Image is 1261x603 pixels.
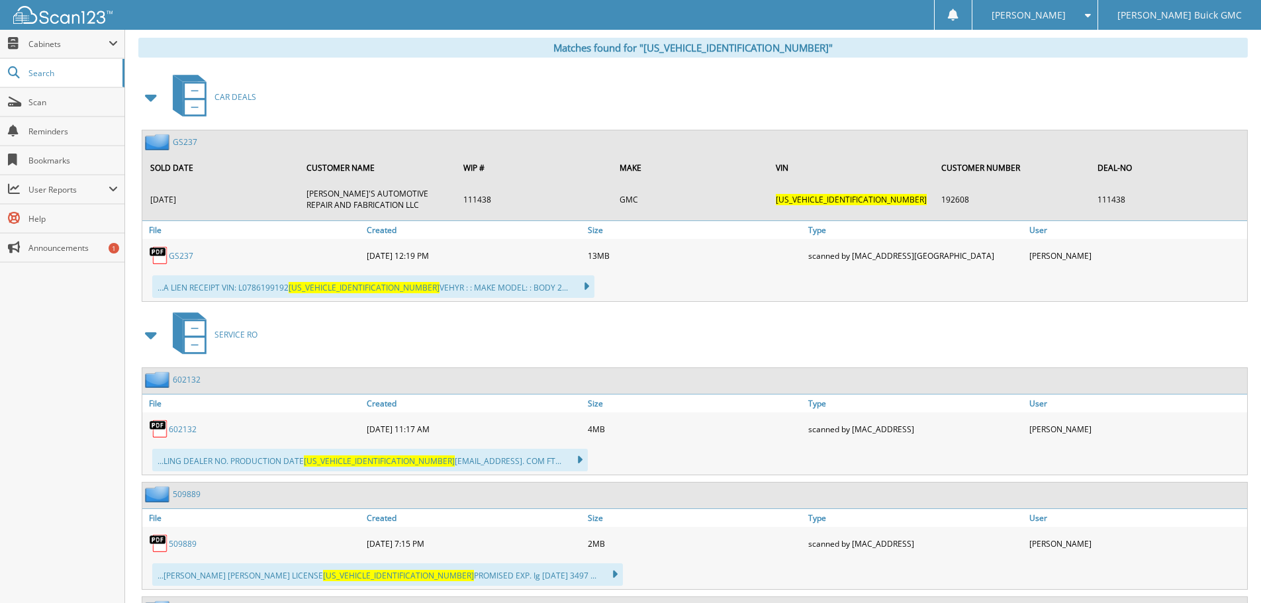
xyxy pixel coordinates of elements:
span: Cabinets [28,38,109,50]
span: [US_VEHICLE_IDENTIFICATION_NUMBER] [323,570,474,581]
div: scanned by [MAC_ADDRESS] [805,530,1026,557]
span: Reminders [28,126,118,137]
iframe: Chat Widget [1195,539,1261,603]
a: GS237 [173,136,197,148]
td: 111438 [1091,183,1246,216]
div: ...A LIEN RECEIPT VIN: L0786199192 VEHYR : : MAKE MODEL: : BODY 2... [152,275,594,298]
th: CUSTOMER NAME [300,154,455,181]
a: File [142,509,363,527]
a: Type [805,394,1026,412]
img: folder2.png [145,134,173,150]
a: User [1026,509,1247,527]
th: DEAL-NO [1091,154,1246,181]
div: scanned by [MAC_ADDRESS][GEOGRAPHIC_DATA] [805,242,1026,269]
a: 602132 [169,424,197,435]
a: Type [805,221,1026,239]
td: 192608 [935,183,1090,216]
img: folder2.png [145,371,173,388]
div: ...LING DEALER NO. PRODUCTION DATE [EMAIL_ADDRESS]. COM FT... [152,449,588,471]
div: [DATE] 11:17 AM [363,416,584,442]
span: CAR DEALS [214,91,256,103]
th: VIN [769,154,933,181]
div: 2MB [584,530,806,557]
span: Bookmarks [28,155,118,166]
div: [DATE] 7:15 PM [363,530,584,557]
div: scanned by [MAC_ADDRESS] [805,416,1026,442]
span: SERVICE RO [214,329,257,340]
a: User [1026,394,1247,412]
a: Size [584,509,806,527]
span: Help [28,213,118,224]
th: SOLD DATE [144,154,299,181]
span: [US_VEHICLE_IDENTIFICATION_NUMBER] [289,282,440,293]
td: GMC [613,183,768,216]
a: Created [363,221,584,239]
a: GS237 [169,250,193,261]
a: Created [363,394,584,412]
span: [US_VEHICLE_IDENTIFICATION_NUMBER] [776,194,927,205]
td: [PERSON_NAME]'S AUTOMOTIVE REPAIR AND FABRICATION LLC [300,183,455,216]
div: [PERSON_NAME] [1026,530,1247,557]
a: SERVICE RO [165,308,257,361]
span: [US_VEHICLE_IDENTIFICATION_NUMBER] [304,455,455,467]
a: Size [584,394,806,412]
th: WIP # [457,154,612,181]
div: 4MB [584,416,806,442]
div: Matches found for "[US_VEHICLE_IDENTIFICATION_NUMBER]" [138,38,1248,58]
div: [DATE] 12:19 PM [363,242,584,269]
a: User [1026,221,1247,239]
span: [PERSON_NAME] Buick GMC [1117,11,1242,19]
td: 111438 [457,183,612,216]
img: scan123-logo-white.svg [13,6,113,24]
div: [PERSON_NAME] [1026,416,1247,442]
a: Type [805,509,1026,527]
a: File [142,394,363,412]
a: 509889 [169,538,197,549]
div: ...[PERSON_NAME] [PERSON_NAME] LICENSE PROMISED EXP. Ig [DATE] 3497 ... [152,563,623,586]
div: 13MB [584,242,806,269]
a: File [142,221,363,239]
span: User Reports [28,184,109,195]
div: [PERSON_NAME] [1026,242,1247,269]
div: 1 [109,243,119,254]
span: Scan [28,97,118,108]
img: PDF.png [149,246,169,265]
a: Created [363,509,584,527]
span: [PERSON_NAME] [992,11,1066,19]
a: 509889 [173,488,201,500]
a: CAR DEALS [165,71,256,123]
th: CUSTOMER NUMBER [935,154,1090,181]
img: PDF.png [149,419,169,439]
span: Search [28,68,116,79]
span: Announcements [28,242,118,254]
img: folder2.png [145,486,173,502]
a: 602132 [173,374,201,385]
img: PDF.png [149,533,169,553]
a: Size [584,221,806,239]
td: [DATE] [144,183,299,216]
th: MAKE [613,154,768,181]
